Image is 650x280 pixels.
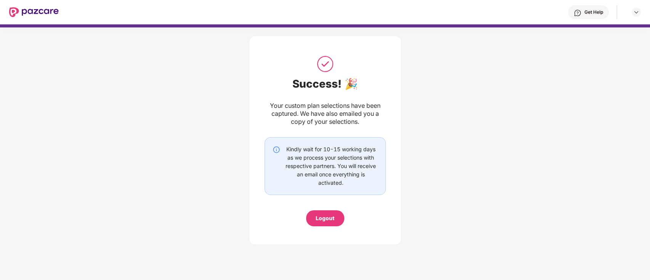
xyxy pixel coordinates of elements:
img: svg+xml;base64,PHN2ZyB3aWR0aD0iNTAiIGhlaWdodD0iNTAiIHZpZXdCb3g9IjAgMCA1MCA1MCIgZmlsbD0ibm9uZSIgeG... [316,54,335,74]
div: Your custom plan selections have been captured. We have also emailed you a copy of your selections. [265,102,386,126]
img: svg+xml;base64,PHN2ZyBpZD0iRHJvcGRvd24tMzJ4MzIiIHhtbG5zPSJodHRwOi8vd3d3LnczLm9yZy8yMDAwL3N2ZyIgd2... [633,9,639,15]
div: Logout [316,214,334,222]
div: Kindly wait for 10-15 working days as we process your selections with respective partners. You wi... [284,145,378,187]
img: svg+xml;base64,PHN2ZyBpZD0iSGVscC0zMngzMiIgeG1sbnM9Imh0dHA6Ly93d3cudzMub3JnLzIwMDAvc3ZnIiB3aWR0aD... [574,9,581,17]
img: New Pazcare Logo [9,7,59,17]
div: Success! 🎉 [265,77,386,90]
div: Get Help [584,9,603,15]
img: svg+xml;base64,PHN2ZyBpZD0iSW5mby0yMHgyMCIgeG1sbnM9Imh0dHA6Ly93d3cudzMub3JnLzIwMDAvc3ZnIiB3aWR0aD... [273,146,280,154]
